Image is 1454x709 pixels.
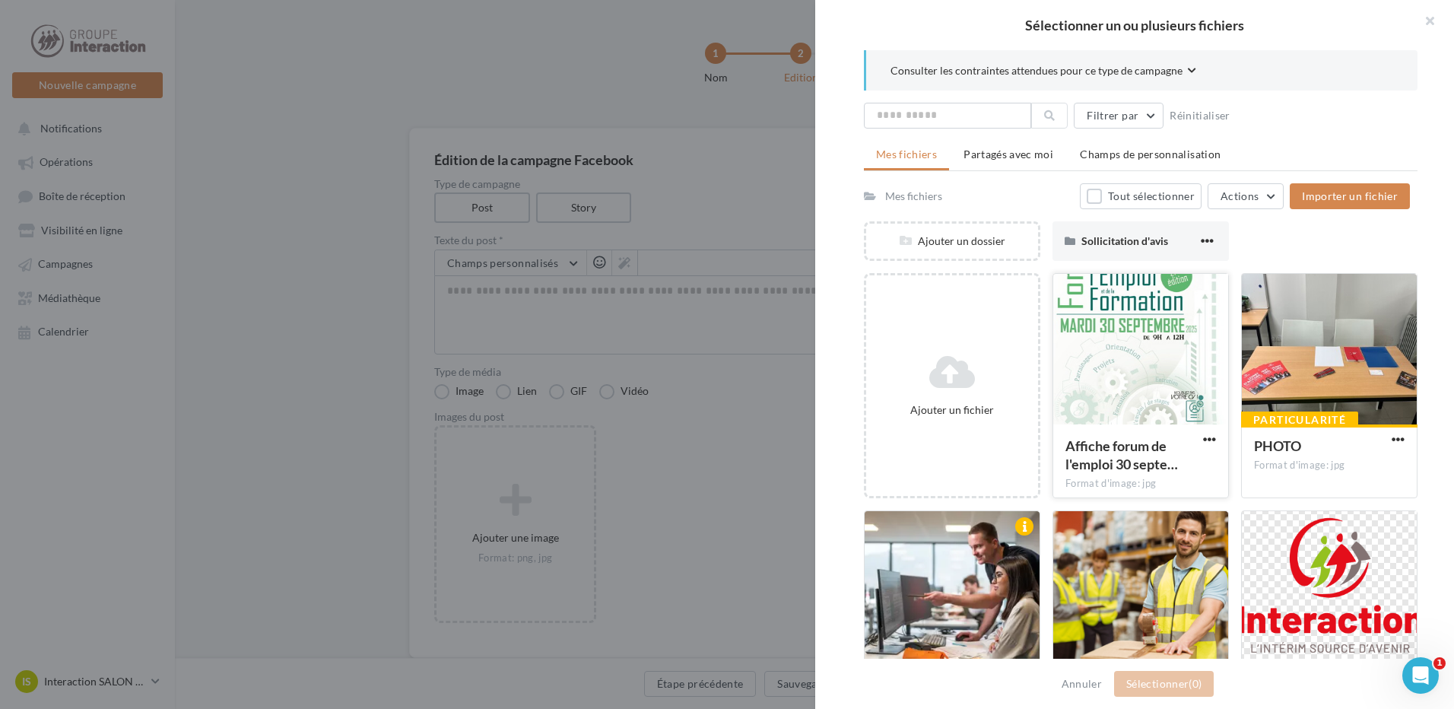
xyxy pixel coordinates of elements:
[1290,183,1410,209] button: Importer un fichier
[1433,657,1446,669] span: 1
[1114,671,1214,697] button: Sélectionner(0)
[885,189,942,204] div: Mes fichiers
[1080,183,1202,209] button: Tout sélectionner
[1402,657,1439,694] iframe: Intercom live chat
[840,18,1430,32] h2: Sélectionner un ou plusieurs fichiers
[1081,234,1168,247] span: Sollicitation d'avis
[1254,459,1405,472] div: Format d'image: jpg
[876,148,937,161] span: Mes fichiers
[1065,477,1216,491] div: Format d'image: jpg
[890,62,1196,81] button: Consulter les contraintes attendues pour ce type de campagne
[1221,189,1259,202] span: Actions
[1302,189,1398,202] span: Importer un fichier
[1208,183,1284,209] button: Actions
[1074,103,1164,129] button: Filtrer par
[890,63,1183,78] span: Consulter les contraintes attendues pour ce type de campagne
[1254,437,1301,454] span: PHOTO
[866,234,1038,249] div: Ajouter un dossier
[1164,107,1237,125] button: Réinitialiser
[1189,677,1202,690] span: (0)
[964,148,1053,161] span: Partagés avec moi
[1241,412,1358,428] div: Particularité
[1056,675,1108,693] button: Annuler
[1080,148,1221,161] span: Champs de personnalisation
[872,402,1032,418] div: Ajouter un fichier
[1065,437,1178,472] span: Affiche forum de l'emploi 30 septembre 2025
